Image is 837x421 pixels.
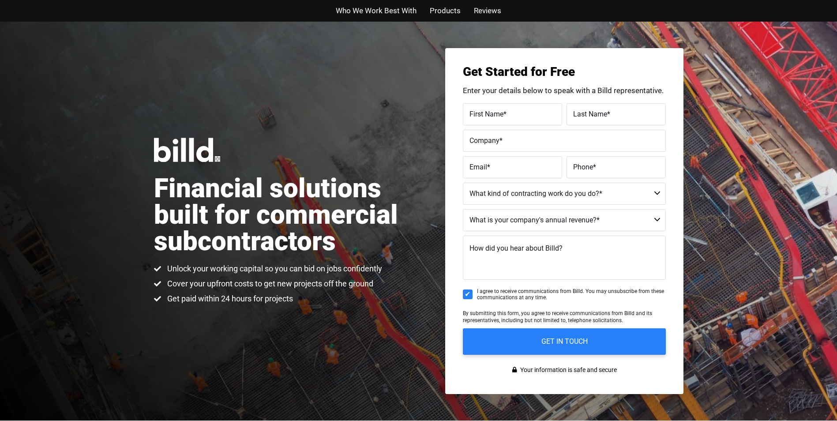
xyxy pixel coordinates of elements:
[430,4,461,17] a: Products
[165,293,293,304] span: Get paid within 24 hours for projects
[477,288,666,301] span: I agree to receive communications from Billd. You may unsubscribe from these communications at an...
[474,4,501,17] a: Reviews
[463,328,666,355] input: GET IN TOUCH
[573,162,593,171] span: Phone
[463,66,666,78] h3: Get Started for Free
[573,109,607,118] span: Last Name
[469,136,499,144] span: Company
[518,364,617,376] span: Your information is safe and secure
[469,109,503,118] span: First Name
[336,4,417,17] a: Who We Work Best With
[463,289,473,299] input: I agree to receive communications from Billd. You may unsubscribe from these communications at an...
[469,162,487,171] span: Email
[463,310,652,323] span: By submitting this form, you agree to receive communications from Billd and its representatives, ...
[165,263,382,274] span: Unlock your working capital so you can bid on jobs confidently
[463,87,666,94] p: Enter your details below to speak with a Billd representative.
[469,244,563,252] span: How did you hear about Billd?
[165,278,373,289] span: Cover your upfront costs to get new projects off the ground
[154,175,419,255] h1: Financial solutions built for commercial subcontractors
